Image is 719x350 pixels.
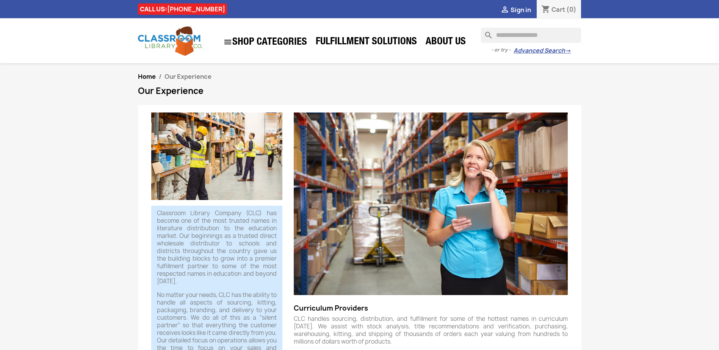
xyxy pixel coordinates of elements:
img: Classroom Library Company Distribution [151,112,283,200]
h3: Curriculum Providers [294,295,568,312]
span: - or try - [491,46,514,54]
i:  [500,6,509,15]
div: CALL US: [138,3,227,15]
span: Cart [551,5,565,14]
a: About Us [422,35,470,50]
p: CLC handles sourcing, distribution, and fulfillment for some of the hottest names in curriculum [... [294,315,568,345]
a: Fulfillment Solutions [312,35,421,50]
img: Classroom Library Company Curriculum [294,112,568,295]
a: Home [138,72,156,81]
h1: Our Experience [138,86,581,95]
a: [PHONE_NUMBER] [167,5,225,13]
i: search [481,28,490,37]
input: Search [481,28,581,43]
p: Classroom Library Company (CLC) has become one of the most trusted names in literature distributi... [157,209,277,285]
span: Sign in [511,6,531,14]
i:  [223,37,232,47]
a: Advanced Search→ [514,47,571,55]
span: → [565,47,571,55]
a:  Sign in [500,6,531,14]
a: SHOP CATEGORIES [219,34,311,50]
i: shopping_cart [541,5,550,14]
img: Classroom Library Company [138,27,202,56]
span: (0) [566,5,576,14]
span: Our Experience [164,72,211,81]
